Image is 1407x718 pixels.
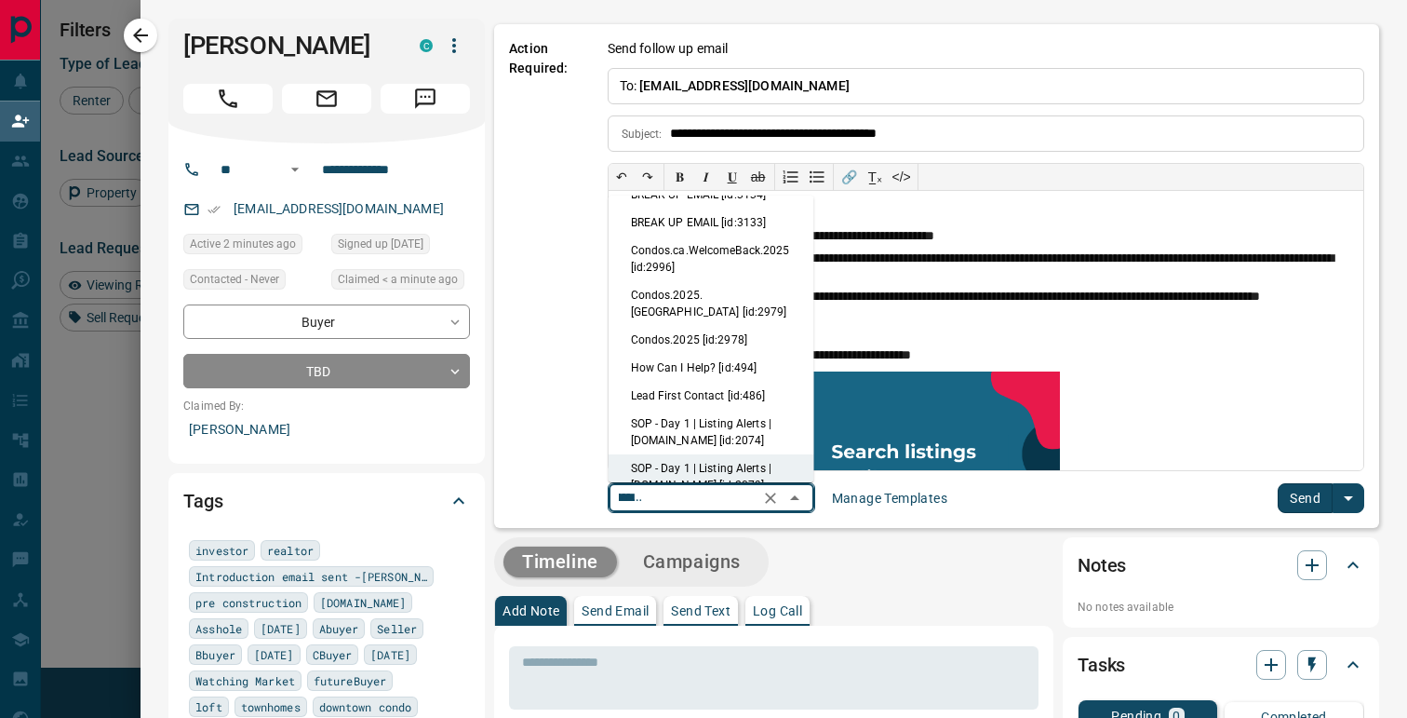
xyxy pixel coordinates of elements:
div: Buyer [183,305,470,339]
p: Send follow up email [608,39,729,59]
button: Send [1278,483,1333,513]
li: Condos.2025 [id:2978] [609,326,814,354]
h2: Notes [1078,550,1126,580]
span: pre construction [195,593,301,612]
span: downtown condo [319,698,412,716]
span: Abuyer [319,619,359,638]
button: Manage Templates [821,483,958,513]
p: Action Required: [509,39,579,513]
div: Sun Oct 12 2025 [331,234,470,260]
li: SOP - Day 1 | Listing Alerts | [DOMAIN_NAME] [id:2079] [609,454,814,499]
span: CBuyer [313,645,353,664]
span: [DATE] [261,619,301,638]
button: 🔗 [837,164,863,190]
span: [DATE] [254,645,294,664]
img: search_like_a_pro.png [616,372,1060,566]
button: Open [284,158,306,181]
div: Tue Oct 14 2025 [183,234,322,260]
button: 𝐁 [667,164,693,190]
button: Numbered list [778,164,804,190]
span: investor [195,541,248,560]
div: Tasks [1078,643,1364,687]
li: Lead First Contact [id:486] [609,382,814,410]
div: condos.ca [420,39,433,52]
li: SOP - Day 1 | Listing Alerts | [DOMAIN_NAME] [id:2074] [609,410,814,454]
span: [DOMAIN_NAME] [320,593,406,612]
p: Log Call [753,604,802,617]
p: Send Text [671,604,730,617]
span: Introduction email sent -[PERSON_NAME] [195,567,427,586]
li: BREAK UP EMAIL [id:3133] [609,209,814,237]
span: Signed up [DATE] [338,235,423,253]
s: ab [751,169,766,184]
span: Seller [377,619,417,638]
p: Send Email [582,604,649,617]
div: Tue Oct 14 2025 [331,269,470,295]
button: Campaigns [624,547,759,577]
button: Close [782,485,808,511]
button: Bullet list [804,164,830,190]
span: [EMAIL_ADDRESS][DOMAIN_NAME] [639,78,850,93]
h2: Tags [183,486,222,516]
button: Timeline [503,547,617,577]
span: Active 2 minutes ago [190,235,296,253]
div: TBD [183,354,470,388]
p: [PERSON_NAME] [183,414,470,445]
span: Bbuyer [195,645,235,664]
span: futureBuyer [314,671,386,690]
span: Email [282,84,371,114]
span: [DATE] [370,645,410,664]
button: ↶ [609,164,635,190]
div: Tags [183,479,470,523]
button: ↷ [635,164,661,190]
button: </> [889,164,915,190]
button: 𝑰 [693,164,719,190]
button: Clear [757,485,784,511]
span: Claimed < a minute ago [338,270,458,289]
div: split button [1278,483,1364,513]
li: How Can I Help? [id:494] [609,354,814,382]
span: Asshole [195,619,242,638]
li: Condos.2025.[GEOGRAPHIC_DATA] [id:2979] [609,281,814,326]
span: Message [381,84,470,114]
button: T̲ₓ [863,164,889,190]
li: Condos.ca.WelcomeBack.2025 [id:2996] [609,237,814,281]
span: loft [195,698,221,716]
p: Subject: [622,126,663,142]
p: Add Note [502,604,559,617]
button: 𝐔 [719,164,745,190]
span: Contacted - Never [190,270,279,289]
p: Claimed By: [183,398,470,414]
span: realtor [267,541,314,560]
button: ab [745,164,771,190]
span: Call [183,84,273,114]
span: townhomes [241,698,301,716]
div: Notes [1078,543,1364,588]
span: 𝐔 [728,169,737,184]
h1: [PERSON_NAME] [183,31,392,61]
h2: Tasks [1078,650,1125,680]
span: Watching Market [195,671,295,690]
svg: Email Verified [208,203,221,216]
p: No notes available [1078,599,1364,616]
p: To: [608,68,1364,104]
a: [EMAIL_ADDRESS][DOMAIN_NAME] [234,201,444,216]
